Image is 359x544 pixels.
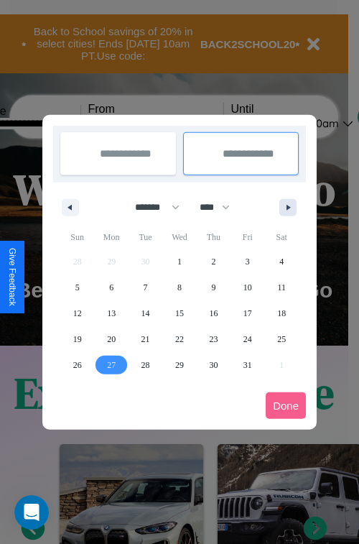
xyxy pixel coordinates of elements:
[175,352,184,378] span: 29
[129,352,162,378] button: 28
[107,352,116,378] span: 27
[144,275,148,300] span: 7
[73,300,82,326] span: 12
[230,226,264,249] span: Fri
[177,249,182,275] span: 1
[243,300,252,326] span: 17
[60,226,94,249] span: Sun
[7,248,17,306] div: Give Feedback
[243,275,252,300] span: 10
[60,275,94,300] button: 5
[246,249,250,275] span: 3
[94,226,128,249] span: Mon
[211,275,215,300] span: 9
[277,275,286,300] span: 11
[73,326,82,352] span: 19
[94,352,128,378] button: 27
[243,326,252,352] span: 24
[279,249,284,275] span: 4
[265,300,299,326] button: 18
[129,300,162,326] button: 14
[73,352,82,378] span: 26
[141,326,150,352] span: 21
[162,226,196,249] span: Wed
[197,275,230,300] button: 9
[162,326,196,352] button: 22
[197,226,230,249] span: Thu
[265,249,299,275] button: 4
[94,300,128,326] button: 13
[162,352,196,378] button: 29
[277,326,286,352] span: 25
[162,275,196,300] button: 8
[60,300,94,326] button: 12
[211,249,215,275] span: 2
[197,300,230,326] button: 16
[265,275,299,300] button: 11
[141,300,150,326] span: 14
[230,326,264,352] button: 24
[230,249,264,275] button: 3
[265,326,299,352] button: 25
[94,326,128,352] button: 20
[109,275,113,300] span: 6
[107,300,116,326] span: 13
[175,300,184,326] span: 15
[266,392,306,419] button: Done
[277,300,286,326] span: 18
[197,352,230,378] button: 30
[14,495,49,530] iframe: Intercom live chat
[94,275,128,300] button: 6
[230,300,264,326] button: 17
[141,352,150,378] span: 28
[60,352,94,378] button: 26
[129,226,162,249] span: Tue
[129,275,162,300] button: 7
[177,275,182,300] span: 8
[107,326,116,352] span: 20
[243,352,252,378] span: 31
[60,326,94,352] button: 19
[265,226,299,249] span: Sat
[129,326,162,352] button: 21
[162,249,196,275] button: 1
[209,300,218,326] span: 16
[209,352,218,378] span: 30
[175,326,184,352] span: 22
[230,275,264,300] button: 10
[230,352,264,378] button: 31
[75,275,80,300] span: 5
[197,326,230,352] button: 23
[209,326,218,352] span: 23
[162,300,196,326] button: 15
[197,249,230,275] button: 2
